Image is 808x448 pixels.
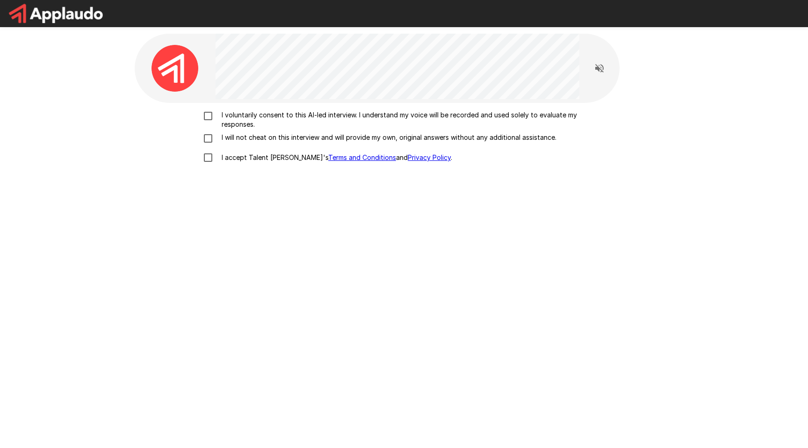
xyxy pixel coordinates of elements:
[218,133,556,142] p: I will not cheat on this interview and will provide my own, original answers without any addition...
[218,153,452,162] p: I accept Talent [PERSON_NAME]'s and .
[218,110,610,129] p: I voluntarily consent to this AI-led interview. I understand my voice will be recorded and used s...
[328,153,396,161] a: Terms and Conditions
[590,59,609,78] button: Read questions aloud
[151,45,198,92] img: applaudo_avatar.png
[408,153,451,161] a: Privacy Policy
